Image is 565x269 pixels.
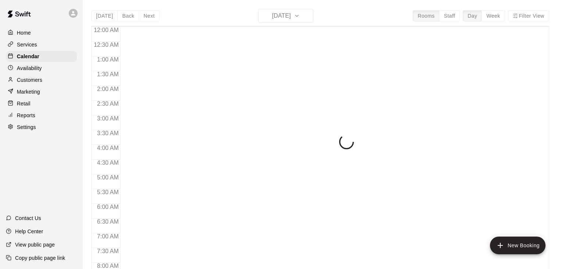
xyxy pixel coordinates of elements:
[95,101,121,107] span: 2:30 AM
[95,219,121,225] span: 6:30 AM
[95,71,121,77] span: 1:30 AM
[6,63,77,74] a: Availability
[17,100,31,107] p: Retail
[17,88,40,95] p: Marketing
[17,53,39,60] p: Calendar
[15,254,65,262] p: Copy public page link
[95,204,121,210] span: 6:00 AM
[17,123,36,131] p: Settings
[17,112,35,119] p: Reports
[95,263,121,269] span: 8:00 AM
[6,74,77,85] a: Customers
[6,27,77,38] a: Home
[95,145,121,151] span: 4:00 AM
[95,248,121,254] span: 7:30 AM
[95,160,121,166] span: 4:30 AM
[92,42,121,48] span: 12:30 AM
[15,214,41,222] p: Contact Us
[15,228,43,235] p: Help Center
[92,27,121,33] span: 12:00 AM
[15,241,55,248] p: View public page
[95,233,121,240] span: 7:00 AM
[17,29,31,36] p: Home
[17,76,42,84] p: Customers
[6,86,77,97] a: Marketing
[95,56,121,63] span: 1:00 AM
[95,130,121,136] span: 3:30 AM
[6,51,77,62] a: Calendar
[6,39,77,50] a: Services
[95,174,121,181] span: 5:00 AM
[6,98,77,109] a: Retail
[95,115,121,122] span: 3:00 AM
[17,41,37,48] p: Services
[17,64,42,72] p: Availability
[490,237,546,254] button: add
[6,110,77,121] a: Reports
[95,189,121,195] span: 5:30 AM
[6,122,77,133] a: Settings
[95,86,121,92] span: 2:00 AM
